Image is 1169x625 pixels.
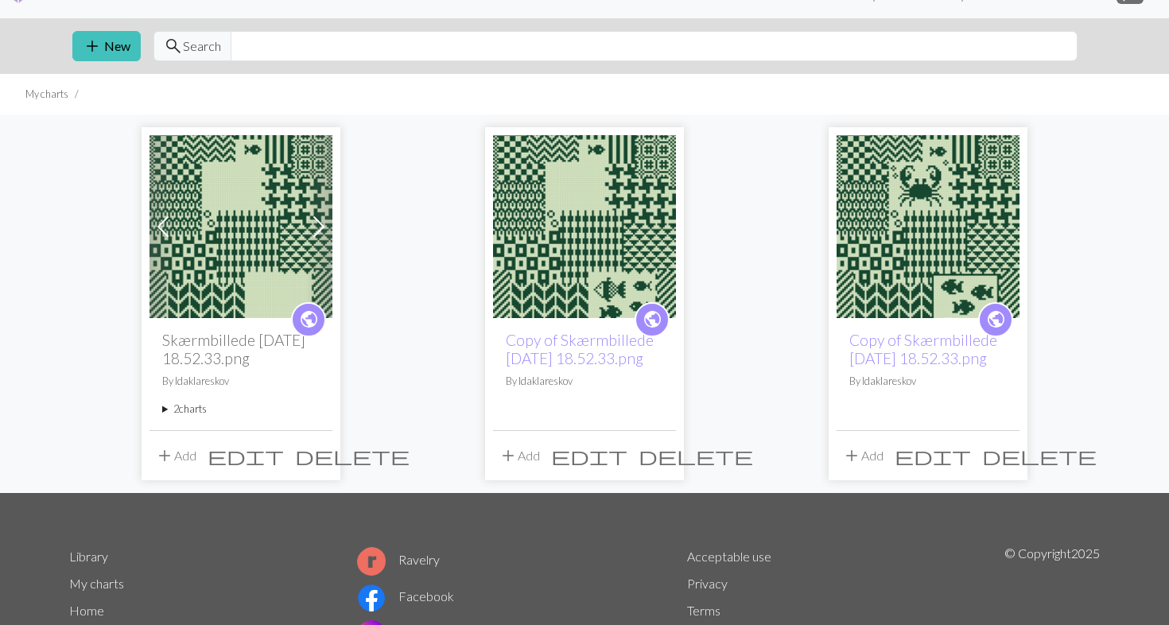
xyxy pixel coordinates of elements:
button: Delete [977,441,1102,471]
span: search [164,35,183,57]
a: Skærmbillede 2025-09-15 kl. 18.52.33.png [493,217,676,232]
button: Edit [889,441,977,471]
a: Ravelry [357,552,440,567]
a: public [291,302,326,337]
button: Delete [633,441,759,471]
li: My charts [25,87,68,102]
a: Facebook [357,588,454,604]
img: Skærmbillede 2025-09-15 kl. 18.52.33.png [150,135,332,318]
button: Edit [546,441,633,471]
a: Privacy [687,576,728,591]
a: Home [69,603,104,618]
button: Add [837,441,889,471]
button: Add [493,441,546,471]
span: public [986,307,1006,332]
img: Facebook logo [357,584,386,612]
a: Acceptable use [687,549,771,564]
span: public [643,307,662,332]
p: By Idaklareskov [162,374,320,389]
a: Copy of Skærmbillede [DATE] 18.52.33.png [506,331,654,367]
i: Edit [208,446,284,465]
button: New [72,31,141,61]
span: delete [639,444,753,467]
i: public [299,304,319,336]
span: edit [551,444,627,467]
a: My charts [69,576,124,591]
i: Edit [895,446,971,465]
p: By Idaklareskov [849,374,1007,389]
summary: 2charts [162,402,320,417]
span: add [155,444,174,467]
button: Delete [289,441,415,471]
span: edit [208,444,284,467]
img: Ravelry logo [357,547,386,576]
img: Skærmbillede 2025-09-15 kl. 18.52.33.png [493,135,676,318]
i: public [643,304,662,336]
button: Add [150,441,202,471]
span: delete [982,444,1097,467]
span: delete [295,444,410,467]
span: Search [183,37,221,56]
i: public [986,304,1006,336]
h2: Skærmbillede [DATE] 18.52.33.png [162,331,320,367]
span: add [83,35,102,57]
p: By Idaklareskov [506,374,663,389]
a: Library [69,549,108,564]
i: Edit [551,446,627,465]
a: Skærmbillede 2025-09-15 kl. 18.52.33.png [150,217,332,232]
img: Skærmbillede 2025-09-15 kl. 18.52.33.png [837,135,1019,318]
a: Skærmbillede 2025-09-15 kl. 18.52.33.png [837,217,1019,232]
a: Terms [687,603,720,618]
span: add [842,444,861,467]
button: Edit [202,441,289,471]
a: Copy of Skærmbillede [DATE] 18.52.33.png [849,331,997,367]
a: public [635,302,670,337]
span: public [299,307,319,332]
a: public [978,302,1013,337]
span: add [499,444,518,467]
span: edit [895,444,971,467]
